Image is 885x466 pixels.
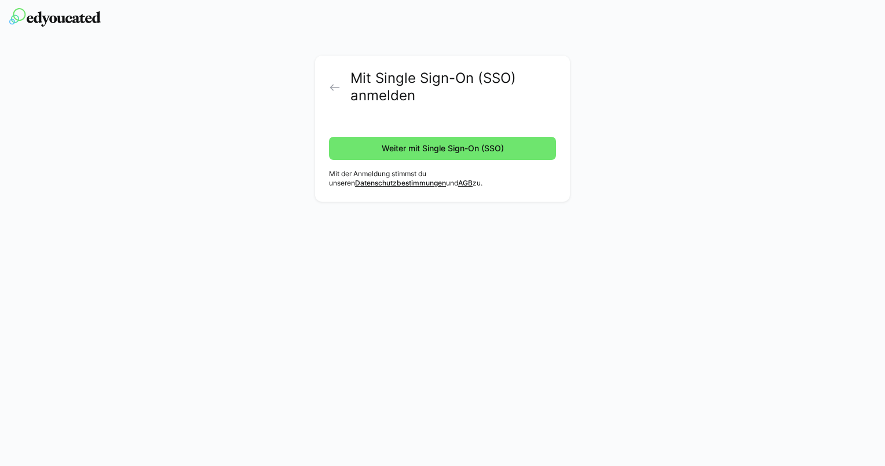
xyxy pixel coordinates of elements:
[329,169,556,188] p: Mit der Anmeldung stimmst du unseren und zu.
[9,8,101,27] img: edyoucated
[458,179,473,187] a: AGB
[355,179,446,187] a: Datenschutzbestimmungen
[329,137,556,160] button: Weiter mit Single Sign-On (SSO)
[350,70,556,104] h2: Mit Single Sign-On (SSO) anmelden
[380,143,506,154] span: Weiter mit Single Sign-On (SSO)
